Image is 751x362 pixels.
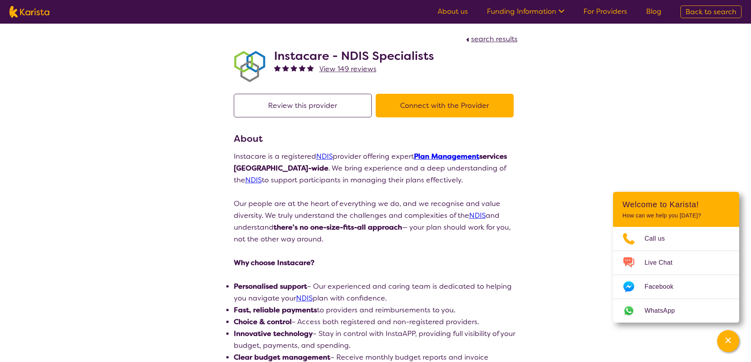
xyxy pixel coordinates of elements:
[613,227,739,323] ul: Choose channel
[464,34,518,44] a: search results
[471,34,518,44] span: search results
[282,65,289,71] img: fullstar
[234,132,518,146] h3: About
[234,198,518,245] p: Our people are at the heart of everything we do, and we recognise and value diversity. We truly u...
[299,65,306,71] img: fullstar
[291,65,297,71] img: fullstar
[234,280,518,304] li: – Our experienced and caring team is dedicated to helping you navigate your plan with confidence.
[234,305,317,315] strong: Fast, reliable payments
[646,7,662,16] a: Blog
[234,317,292,327] strong: Choice & control
[414,152,479,161] a: Plan Management
[234,282,307,291] strong: Personalised support
[274,65,281,71] img: fullstar
[717,330,739,352] button: Channel Menu
[487,7,565,16] a: Funding Information
[234,353,330,362] strong: Clear budget management
[234,258,315,267] strong: Why choose Instacare?
[234,304,518,316] li: to providers and reimbursements to you.
[234,328,518,351] li: – Stay in control with InstaAPP, providing full visibility of your budget, payments, and spending.
[296,293,313,303] a: NDIS
[376,94,514,117] button: Connect with the Provider
[583,7,627,16] a: For Providers
[319,63,376,75] a: View 149 reviews
[645,281,683,293] span: Facebook
[234,329,313,338] strong: Innovative technology
[234,51,265,82] img: obkhna0zu27zdd4ubuus.png
[234,94,372,117] button: Review this provider
[613,299,739,323] a: Web link opens in a new tab.
[645,233,675,245] span: Call us
[307,65,314,71] img: fullstar
[622,200,730,209] h2: Welcome to Karista!
[680,6,742,18] a: Back to search
[234,316,518,328] li: – Access both registered and non-registered providers.
[274,49,434,63] h2: Instacare - NDIS Specialists
[686,7,736,17] span: Back to search
[234,150,518,186] p: Instacare is a registered provider offering expert . We bring experience and a deep understanding...
[469,211,486,220] a: NDIS
[234,101,376,110] a: Review this provider
[9,6,49,18] img: Karista logo
[376,101,518,110] a: Connect with the Provider
[645,305,684,317] span: WhatsApp
[245,175,262,185] a: NDIS
[645,257,682,269] span: Live Chat
[438,7,468,16] a: About us
[319,64,376,74] span: View 149 reviews
[316,152,333,161] a: NDIS
[613,192,739,323] div: Channel Menu
[274,223,402,232] strong: there’s no one-size-fits-all approach
[622,212,730,219] p: How can we help you [DATE]?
